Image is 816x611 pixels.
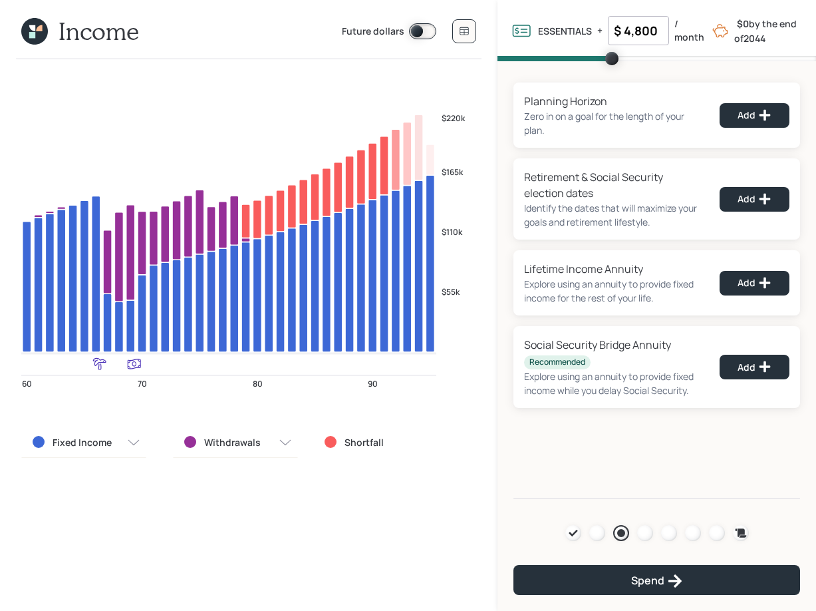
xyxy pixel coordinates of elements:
label: by the end of 2044 [734,17,797,45]
div: Social Security Bridge Annuity [524,337,704,369]
tspan: $110k [442,226,463,238]
div: Planning Horizon [524,93,704,109]
div: Recommended [529,357,585,368]
button: Add [720,187,789,212]
label: + [597,24,603,37]
label: Future dollars [342,25,404,39]
tspan: 80 [253,378,263,389]
div: Spend [631,573,683,589]
tspan: 60 [22,378,32,389]
tspan: 2 [442,355,448,369]
div: Add [738,108,771,122]
div: Add [738,276,771,290]
button: Add [720,355,789,379]
label: Fixed Income [53,436,112,449]
button: Spend [513,565,800,595]
div: Retirement & Social Security election dates [524,169,704,201]
h1: Income [59,17,139,45]
div: Add [738,192,771,206]
b: $0 [737,17,749,30]
tspan: $55k [442,286,460,298]
label: Shortfall [344,436,384,449]
div: Add [738,360,771,373]
tspan: 90 [368,378,378,389]
span: Volume [497,56,816,61]
label: ESSENTIALS [538,25,592,37]
div: Identify the dates that will maximize your goals and retirement lifestyle. [524,201,704,229]
div: Lifetime Income Annuity [524,261,704,277]
div: Zero in on a goal for the length of your plan. [524,109,704,137]
div: Explore using an annuity to provide fixed income for the rest of your life. [524,277,704,305]
button: Add [720,103,789,128]
tspan: 70 [138,378,147,389]
label: / month [674,17,707,43]
label: Withdrawals [204,436,261,449]
tspan: 2 [442,375,448,389]
div: Explore using an annuity to provide fixed income while you delay Social Security. [524,369,704,397]
tspan: $220k [442,112,466,124]
button: Add [720,271,789,296]
tspan: $165k [442,166,464,178]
